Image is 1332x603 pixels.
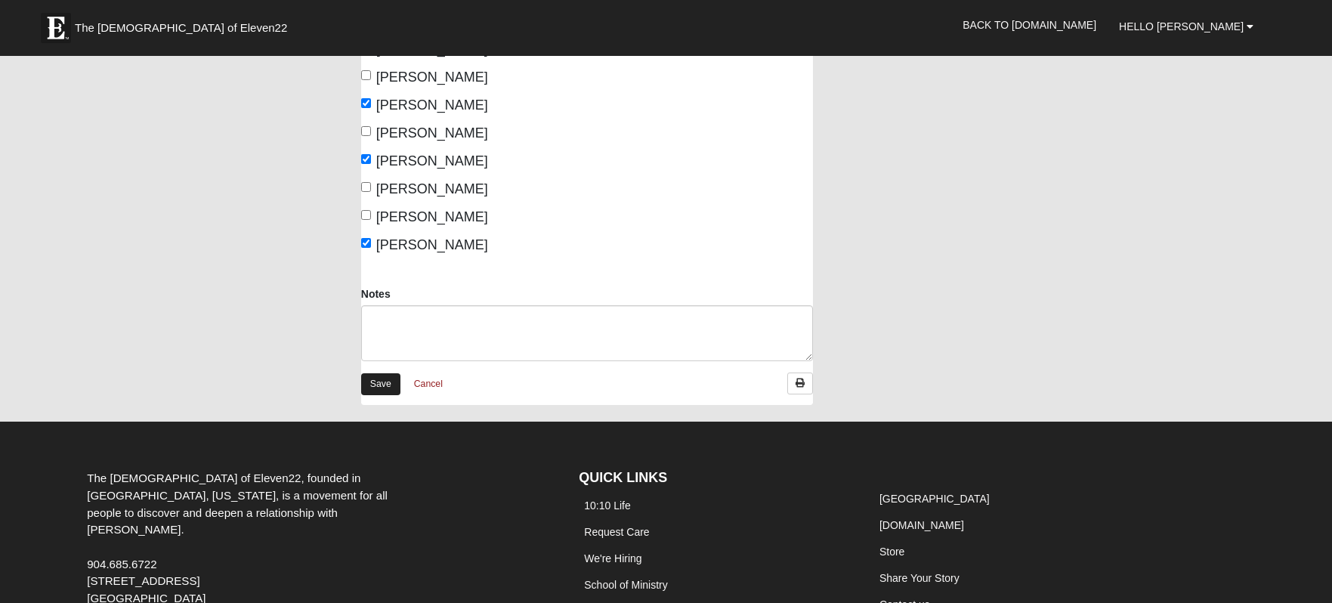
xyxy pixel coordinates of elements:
a: Back to [DOMAIN_NAME] [951,6,1108,44]
a: Cancel [404,373,453,396]
a: We're Hiring [584,552,641,564]
h4: QUICK LINKS [579,470,851,487]
a: Request Care [584,526,649,538]
a: Hello [PERSON_NAME] [1108,8,1265,45]
input: [PERSON_NAME] [361,98,371,108]
span: [PERSON_NAME] [376,125,488,141]
input: [PERSON_NAME] [361,70,371,80]
input: [PERSON_NAME] [361,238,371,248]
span: [PERSON_NAME] [376,237,488,252]
span: Hello [PERSON_NAME] [1119,20,1244,32]
a: Store [879,546,904,558]
span: [PERSON_NAME] [376,209,488,224]
input: [PERSON_NAME] [361,182,371,192]
a: Share Your Story [879,572,960,584]
a: The [DEMOGRAPHIC_DATA] of Eleven22 [33,5,335,43]
span: [PERSON_NAME] [376,181,488,196]
input: [PERSON_NAME] [361,154,371,164]
a: [GEOGRAPHIC_DATA] [879,493,990,505]
a: 10:10 Life [584,499,631,512]
span: [PERSON_NAME] [376,97,488,113]
input: [PERSON_NAME] [361,210,371,220]
input: [PERSON_NAME] [361,126,371,136]
span: The [DEMOGRAPHIC_DATA] of Eleven22 [75,20,287,36]
a: Save [361,373,400,395]
span: [PERSON_NAME] [376,70,488,85]
img: Eleven22 logo [41,13,71,43]
a: [DOMAIN_NAME] [879,519,964,531]
label: Notes [361,286,391,301]
a: Print Attendance Roster [787,373,813,394]
span: [PERSON_NAME] [376,153,488,169]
